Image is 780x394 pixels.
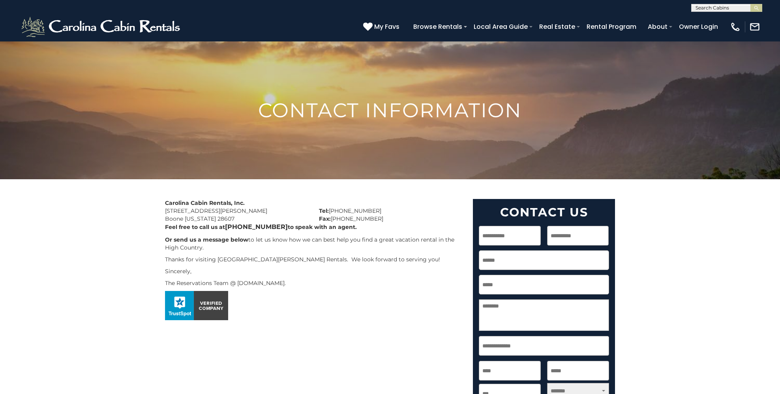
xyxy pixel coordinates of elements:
b: Feel free to call us at [165,223,225,231]
a: Rental Program [583,20,640,34]
a: About [644,20,671,34]
img: seal_horizontal.png [165,291,228,320]
a: Local Area Guide [470,20,532,34]
b: to speak with an agent. [288,223,357,231]
strong: Carolina Cabin Rentals, Inc. [165,199,245,206]
a: Browse Rentals [409,20,466,34]
div: [STREET_ADDRESS][PERSON_NAME] Boone [US_STATE] 28607 [159,199,313,223]
p: to let us know how we can best help you find a great vacation rental in the High Country. [165,236,461,251]
h2: Contact Us [479,205,609,220]
b: Or send us a message below [165,236,248,243]
p: Sincerely, [165,267,461,275]
span: My Favs [374,22,399,32]
a: Owner Login [675,20,722,34]
a: My Favs [363,22,401,32]
strong: Fax: [319,215,331,222]
p: Thanks for visiting [GEOGRAPHIC_DATA][PERSON_NAME] Rentals. We look forward to serving you! [165,255,461,263]
strong: Tel: [319,207,329,214]
a: Real Estate [535,20,579,34]
img: mail-regular-white.png [749,21,760,32]
img: White-1-2.png [20,15,184,39]
p: The Reservations Team @ [DOMAIN_NAME]. [165,279,461,287]
img: phone-regular-white.png [730,21,741,32]
b: [PHONE_NUMBER] [225,223,288,231]
div: [PHONE_NUMBER] [PHONE_NUMBER] [313,199,467,223]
